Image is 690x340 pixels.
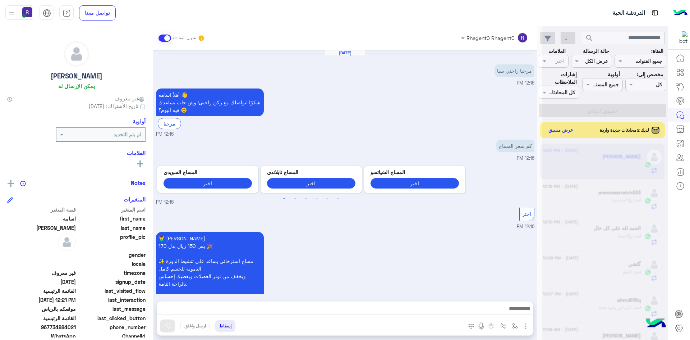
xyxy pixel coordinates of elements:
[63,9,71,17] img: tab
[7,305,76,313] span: موقعكم بالرياض
[371,168,459,176] p: المساج الشياتسو
[512,323,518,329] img: select flow
[59,5,74,21] a: tab
[325,50,365,55] h6: [DATE]
[156,232,264,305] p: 28/8/2025, 12:16 PM
[267,178,355,189] button: اختر
[7,332,76,340] span: 2
[164,322,171,330] img: send message
[7,287,76,295] span: القائمة الرئيسية
[156,131,174,138] span: 12:16 PM
[131,180,146,186] h6: Notes
[77,260,146,268] span: locale
[335,195,342,203] button: 6 of 3
[673,5,687,21] img: Logo
[64,42,89,66] img: defaultAdmin.png
[77,314,146,322] span: last_clicked_button
[517,155,534,161] span: 12:16 PM
[517,80,534,86] span: 12:16 PM
[79,5,116,21] a: تواصل معنا
[291,195,299,203] button: 2 of 3
[486,320,497,332] button: create order
[77,305,146,313] span: last_message
[267,168,355,176] p: المساج تايلاندي
[643,311,668,336] img: hulul-logo.png
[77,323,146,331] span: phone_number
[371,178,459,189] button: اختر
[7,9,16,18] img: profile
[22,7,32,17] img: userImage
[7,260,76,268] span: null
[598,106,611,119] div: loading...
[7,269,76,277] span: غير معروف
[7,206,76,213] span: قيمة المتغير
[539,104,666,117] button: تطبيق الفلاتر
[77,224,146,232] span: last_name
[20,181,26,186] img: notes
[494,64,534,77] p: 28/8/2025, 12:16 PM
[509,320,521,332] button: select flow
[58,83,95,89] h6: يمكن الإرسال له
[324,195,331,203] button: 5 of 3
[115,95,146,102] span: غير معروف
[164,168,252,176] p: المساج السويدي
[7,150,146,156] h6: العلامات
[313,195,320,203] button: 4 of 3
[517,224,534,229] span: 12:16 PM
[215,320,235,332] button: إسقاط
[7,296,76,304] span: 2025-08-28T09:21:35.309Z
[77,233,146,250] span: profile_pic
[8,180,14,187] img: add
[158,118,181,129] div: مرحبا
[77,206,146,213] span: اسم المتغير
[650,8,659,17] img: tab
[488,323,494,329] img: create order
[539,71,577,86] label: إشارات الملاحظات
[7,314,76,322] span: القائمة الرئيسية
[43,9,51,17] img: tab
[477,322,486,331] img: send voice note
[124,196,146,203] h6: المتغيرات
[302,195,309,203] button: 3 of 3
[180,320,210,332] button: ارسل واغلق
[468,323,474,329] img: make a call
[51,72,102,80] h5: [PERSON_NAME]
[521,322,530,331] img: send attachment
[500,323,506,329] img: Trigger scenario
[133,118,146,124] h6: أولوية
[172,35,196,41] small: تحويل المحادثة
[77,251,146,259] span: gender
[675,31,687,44] img: 322853014244696
[497,320,509,332] button: Trigger scenario
[496,140,534,152] p: 28/8/2025, 12:16 PM
[612,8,645,18] p: الدردشة الحية
[77,287,146,295] span: last_visited_flow
[522,211,531,217] span: اختر
[156,89,264,116] p: 28/8/2025, 12:16 PM
[77,296,146,304] span: last_interaction
[164,178,252,189] button: اختر
[58,233,76,251] img: defaultAdmin.png
[7,224,76,232] span: محمد
[7,215,76,222] span: اسامه
[77,215,146,222] span: first_name
[7,323,76,331] span: 967734884021
[556,57,566,66] div: اختر
[77,278,146,286] span: signup_date
[281,195,288,203] button: 1 of 3
[89,102,138,110] span: تاريخ الأشتراك : [DATE]
[77,332,146,340] span: ChannelId
[7,278,76,286] span: 2025-08-28T09:16:11.794Z
[156,199,174,206] span: 12:16 PM
[7,251,76,259] span: null
[77,269,146,277] span: timezone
